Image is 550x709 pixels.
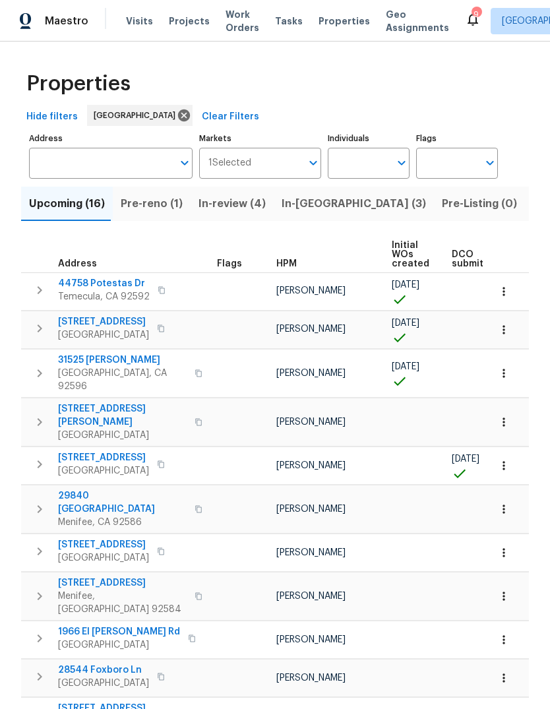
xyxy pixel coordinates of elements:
span: [GEOGRAPHIC_DATA] [58,464,149,478]
span: Hide filters [26,109,78,125]
span: 44758 Potestas Dr [58,277,150,290]
span: 1966 El [PERSON_NAME] Rd [58,625,180,638]
label: Flags [416,135,498,142]
span: Visits [126,15,153,28]
span: [PERSON_NAME] [276,635,346,644]
span: [STREET_ADDRESS] [58,315,149,328]
label: Markets [199,135,322,142]
span: Initial WOs created [392,241,429,268]
button: Clear Filters [197,105,264,129]
span: [GEOGRAPHIC_DATA], CA 92596 [58,367,187,393]
span: Geo Assignments [386,8,449,34]
span: [PERSON_NAME] [276,417,346,427]
span: 28544 Foxboro Ln [58,663,149,677]
span: [GEOGRAPHIC_DATA] [58,677,149,690]
div: [GEOGRAPHIC_DATA] [87,105,193,126]
span: Upcoming (16) [29,195,105,213]
span: Temecula, CA 92592 [58,290,150,303]
span: [GEOGRAPHIC_DATA] [58,328,149,342]
span: [PERSON_NAME] [276,592,346,601]
span: 1 Selected [208,158,251,169]
span: [DATE] [392,319,419,328]
div: 9 [472,8,481,21]
span: Flags [217,259,242,268]
span: Pre-Listing (0) [442,195,517,213]
span: Properties [26,77,131,90]
span: Projects [169,15,210,28]
span: [DATE] [392,280,419,290]
span: [PERSON_NAME] [276,673,346,683]
span: [PERSON_NAME] [276,286,346,295]
button: Open [175,154,194,172]
span: [PERSON_NAME] [276,548,346,557]
span: [STREET_ADDRESS] [58,451,149,464]
span: Menifee, [GEOGRAPHIC_DATA] 92584 [58,590,187,616]
span: [GEOGRAPHIC_DATA] [58,638,180,652]
span: In-[GEOGRAPHIC_DATA] (3) [282,195,426,213]
span: [STREET_ADDRESS] [58,576,187,590]
span: Menifee, CA 92586 [58,516,187,529]
span: [DATE] [452,454,479,464]
span: Address [58,259,97,268]
span: [GEOGRAPHIC_DATA] [58,551,149,565]
span: Maestro [45,15,88,28]
span: [GEOGRAPHIC_DATA] [58,429,187,442]
label: Individuals [328,135,410,142]
button: Open [392,154,411,172]
span: In-review (4) [199,195,266,213]
span: DCO submitted [452,250,499,268]
span: [GEOGRAPHIC_DATA] [94,109,181,122]
span: Pre-reno (1) [121,195,183,213]
button: Hide filters [21,105,83,129]
span: [PERSON_NAME] [276,324,346,334]
span: Properties [319,15,370,28]
label: Address [29,135,193,142]
button: Open [304,154,322,172]
span: [DATE] [392,362,419,371]
span: 31525 [PERSON_NAME] [58,354,187,367]
span: [PERSON_NAME] [276,505,346,514]
span: Tasks [275,16,303,26]
button: Open [481,154,499,172]
span: Work Orders [226,8,259,34]
span: 29840 [GEOGRAPHIC_DATA] [58,489,187,516]
span: [PERSON_NAME] [276,461,346,470]
span: [STREET_ADDRESS] [58,538,149,551]
span: [STREET_ADDRESS][PERSON_NAME] [58,402,187,429]
span: HPM [276,259,297,268]
span: Clear Filters [202,109,259,125]
span: [PERSON_NAME] [276,369,346,378]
